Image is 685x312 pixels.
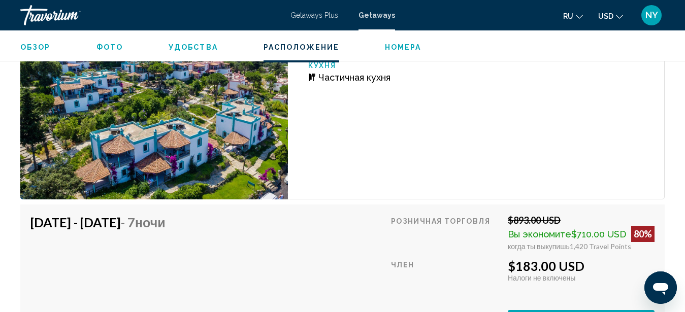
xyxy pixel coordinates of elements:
p: Кухня [308,61,476,70]
span: Номера [385,43,421,51]
div: Член [391,258,500,302]
button: Номера [385,43,421,52]
button: User Menu [638,5,665,26]
span: $710.00 USD [571,229,626,239]
h4: [DATE] - [DATE] [30,215,187,230]
div: Розничная торговля [391,215,500,251]
iframe: Кнопка запуска окна обмена сообщениями [644,271,677,304]
span: Обзор [20,43,51,51]
span: Частичная кухня [318,72,390,83]
button: Change currency [598,9,623,23]
span: Фото [96,43,123,51]
span: ru [563,12,573,20]
div: $183.00 USD [508,258,655,273]
span: когда ты выкупишь [508,242,570,251]
span: - 7 [121,215,166,230]
button: Фото [96,43,123,52]
span: Удобства [169,43,218,51]
a: Getaways [358,11,395,19]
span: Налоги не включены [508,273,575,282]
a: Travorium [20,5,280,25]
a: Getaways Plus [290,11,338,19]
span: ночи [135,215,166,230]
div: $893.00 USD [508,215,655,226]
span: NY [645,10,658,20]
button: Расположение [264,43,339,52]
button: Change language [563,9,583,23]
button: Обзор [20,43,51,52]
span: Расположение [264,43,339,51]
span: USD [598,12,613,20]
span: 1,420 Travel Points [570,242,631,251]
span: Вы экономите [508,229,571,239]
button: Удобства [169,43,218,52]
div: 80% [631,226,655,242]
